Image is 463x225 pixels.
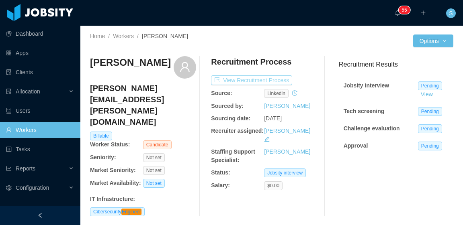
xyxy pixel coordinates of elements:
[418,107,442,116] span: Pending
[90,207,145,216] span: Cibersecurity
[339,59,453,69] h3: Recruitment Results
[211,115,250,122] b: Sourcing date:
[143,166,165,175] span: Not set
[113,33,134,39] a: Workers
[90,180,141,186] b: Market Availability:
[211,77,292,83] a: icon: exportView Recruitment Process
[418,142,442,150] span: Pending
[264,181,283,190] span: $0.00
[344,125,400,132] strong: Challenge evaluation
[449,8,453,18] span: S
[6,122,74,138] a: icon: userWorkers
[6,103,74,119] a: icon: robotUsers
[16,165,35,172] span: Reports
[211,103,244,109] b: Sourced by:
[344,82,389,89] strong: Jobsity interview
[211,169,230,176] b: Status:
[211,90,232,96] b: Source:
[179,61,191,73] i: icon: user
[90,141,130,148] b: Worker Status:
[90,83,196,128] h4: [PERSON_NAME][EMAIL_ADDRESS][PERSON_NAME][DOMAIN_NAME]
[402,6,404,14] p: 5
[108,33,110,39] span: /
[211,148,255,163] b: Staffing Support Specialist:
[90,132,112,140] span: Billable
[6,141,74,157] a: icon: profileTasks
[292,90,297,96] i: icon: history
[6,166,12,171] i: icon: line-chart
[6,89,12,94] i: icon: solution
[211,182,230,189] b: Salary:
[90,154,116,160] b: Seniority:
[142,33,188,39] span: [PERSON_NAME]
[90,56,171,69] h3: [PERSON_NAME]
[6,45,74,61] a: icon: appstoreApps
[16,184,49,191] span: Configuration
[6,185,12,191] i: icon: setting
[264,115,282,122] span: [DATE]
[211,128,264,134] b: Recruiter assigned:
[264,89,289,98] span: linkedin
[264,168,306,177] span: Jobsity interview
[264,136,270,142] i: icon: edit
[344,142,368,149] strong: Approval
[420,10,426,16] i: icon: plus
[90,196,135,202] b: IT Infrastructure :
[143,179,165,188] span: Not set
[6,64,74,80] a: icon: auditClients
[90,33,105,39] a: Home
[344,108,385,114] strong: Tech screening
[143,140,172,149] span: Candidate
[413,34,453,47] button: Optionsicon: down
[211,56,291,67] h4: Recruitment Process
[90,167,136,173] b: Market Seniority:
[398,6,410,14] sup: 55
[404,6,407,14] p: 5
[211,75,292,85] button: icon: exportView Recruitment Process
[121,209,141,215] em: Engineer
[264,148,310,155] a: [PERSON_NAME]
[418,124,442,133] span: Pending
[143,153,165,162] span: Not set
[395,10,400,16] i: icon: bell
[418,81,442,90] span: Pending
[264,103,310,109] a: [PERSON_NAME]
[418,91,436,97] a: View
[6,26,74,42] a: icon: pie-chartDashboard
[16,88,40,95] span: Allocation
[137,33,139,39] span: /
[264,128,310,134] a: [PERSON_NAME]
